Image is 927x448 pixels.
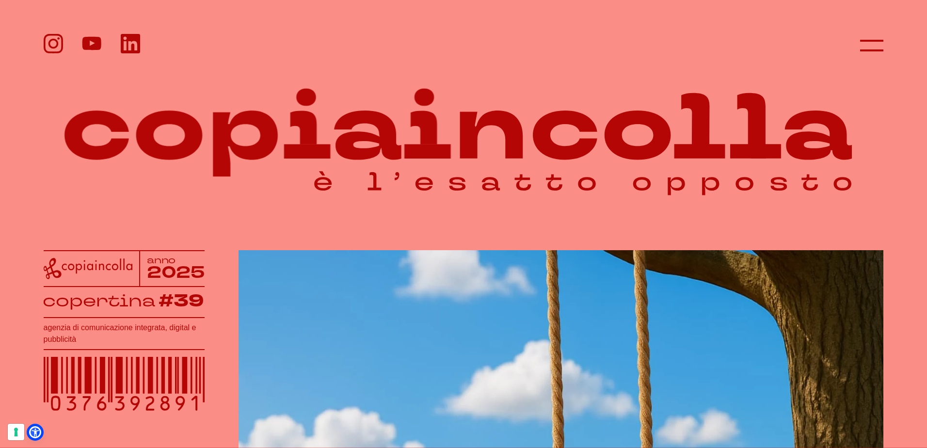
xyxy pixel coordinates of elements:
tspan: anno [147,254,176,266]
tspan: copertina [43,289,155,312]
button: Le tue preferenze relative al consenso per le tecnologie di tracciamento [8,424,24,440]
a: Open Accessibility Menu [29,426,41,438]
tspan: #39 [159,289,204,313]
tspan: 2025 [147,261,205,284]
h1: agenzia di comunicazione integrata, digital e pubblicità [44,322,205,345]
